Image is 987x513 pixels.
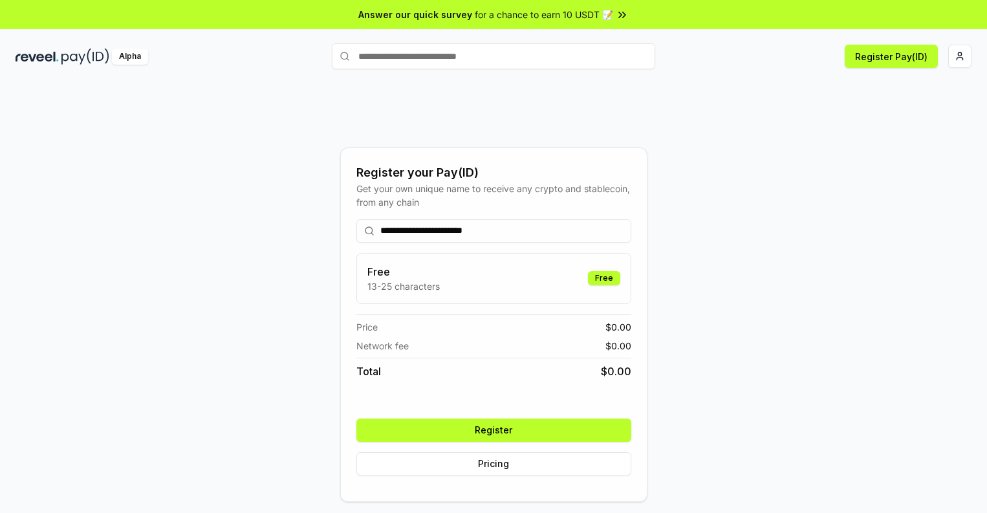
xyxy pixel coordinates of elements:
[356,320,378,334] span: Price
[601,364,631,379] span: $ 0.00
[367,279,440,293] p: 13-25 characters
[356,452,631,475] button: Pricing
[475,8,613,21] span: for a chance to earn 10 USDT 📝
[16,49,59,65] img: reveel_dark
[358,8,472,21] span: Answer our quick survey
[356,182,631,209] div: Get your own unique name to receive any crypto and stablecoin, from any chain
[605,320,631,334] span: $ 0.00
[356,339,409,353] span: Network fee
[845,45,938,68] button: Register Pay(ID)
[61,49,109,65] img: pay_id
[356,364,381,379] span: Total
[588,271,620,285] div: Free
[605,339,631,353] span: $ 0.00
[356,164,631,182] div: Register your Pay(ID)
[367,264,440,279] h3: Free
[112,49,148,65] div: Alpha
[356,419,631,442] button: Register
